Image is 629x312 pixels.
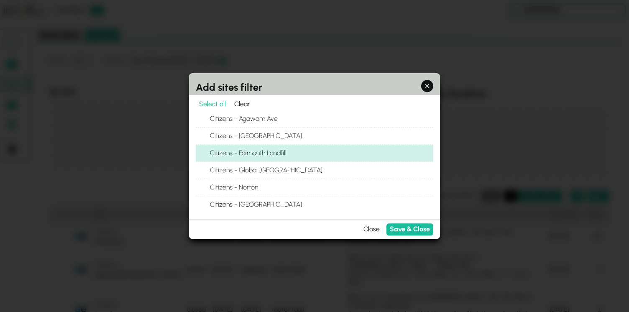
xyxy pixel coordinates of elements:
[209,162,433,179] label: Citizens - Global [GEOGRAPHIC_DATA]
[231,98,253,110] button: Clear
[209,110,433,127] label: Citizens - Agawam Ave
[189,73,440,95] h2: Add sites filter
[196,98,229,110] button: Select all
[209,179,433,196] label: Citizens - Norton
[386,223,433,235] button: Save & Close
[360,223,383,235] button: Close
[209,128,433,144] label: Citizens - [GEOGRAPHIC_DATA]
[209,196,433,213] label: Citizens - [GEOGRAPHIC_DATA]
[209,145,433,161] label: Citizens - Falmouth Landfill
